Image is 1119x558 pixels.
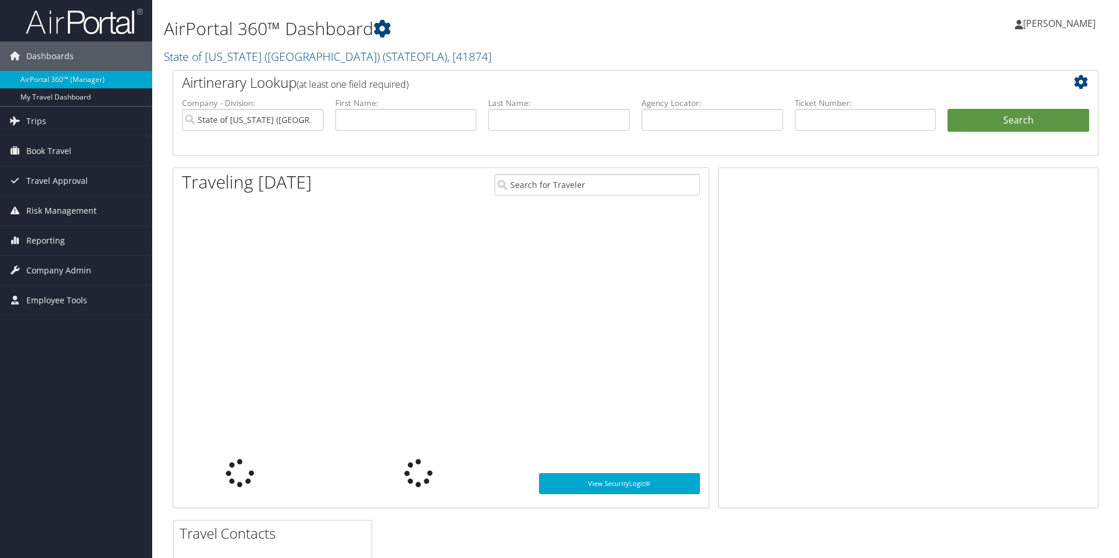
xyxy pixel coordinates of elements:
[641,97,783,109] label: Agency Locator:
[1023,17,1096,30] span: [PERSON_NAME]
[488,97,630,109] label: Last Name:
[26,107,46,136] span: Trips
[164,49,492,64] a: State of [US_STATE] ([GEOGRAPHIC_DATA])
[795,97,936,109] label: Ticket Number:
[335,97,477,109] label: First Name:
[182,170,312,194] h1: Traveling [DATE]
[26,8,143,35] img: airportal-logo.png
[948,109,1089,132] button: Search
[26,136,71,166] span: Book Travel
[164,16,793,41] h1: AirPortal 360™ Dashboard
[26,196,97,225] span: Risk Management
[447,49,492,64] span: , [ 41874 ]
[26,256,91,285] span: Company Admin
[26,42,74,71] span: Dashboards
[182,97,324,109] label: Company - Division:
[180,523,372,543] h2: Travel Contacts
[26,166,88,196] span: Travel Approval
[26,226,65,255] span: Reporting
[383,49,447,64] span: ( STATEOFLA )
[495,174,700,196] input: Search for Traveler
[297,78,409,91] span: (at least one field required)
[539,473,700,494] a: View SecurityLogic®
[26,286,87,315] span: Employee Tools
[182,73,1012,93] h2: Airtinerary Lookup
[1015,6,1107,41] a: [PERSON_NAME]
